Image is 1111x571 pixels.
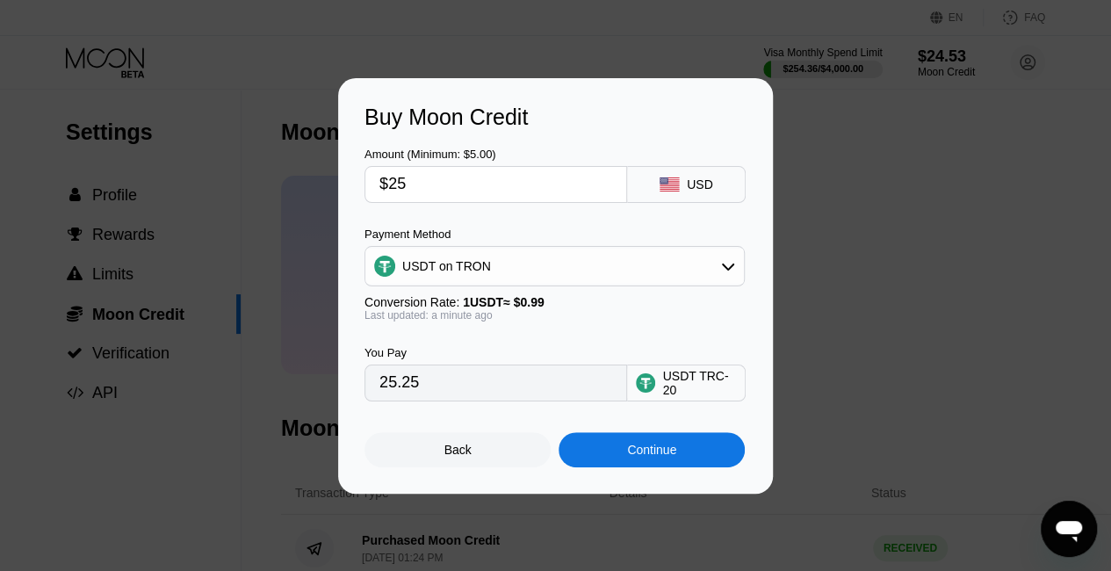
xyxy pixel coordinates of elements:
div: USDT on TRON [402,259,491,273]
div: You Pay [364,346,627,359]
div: USDT TRC-20 [662,369,736,397]
span: 1 USDT ≈ $0.99 [463,295,545,309]
iframe: Button to launch messaging window [1041,501,1097,557]
div: Payment Method [364,228,745,241]
div: Back [444,443,472,457]
div: Conversion Rate: [364,295,745,309]
div: Amount (Minimum: $5.00) [364,148,627,161]
div: Buy Moon Credit [364,105,747,130]
div: USD [687,177,713,192]
div: Last updated: a minute ago [364,309,745,322]
div: Continue [559,432,745,467]
div: Continue [627,443,676,457]
div: USDT on TRON [365,249,744,284]
div: Back [364,432,551,467]
input: $0.00 [379,167,612,202]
